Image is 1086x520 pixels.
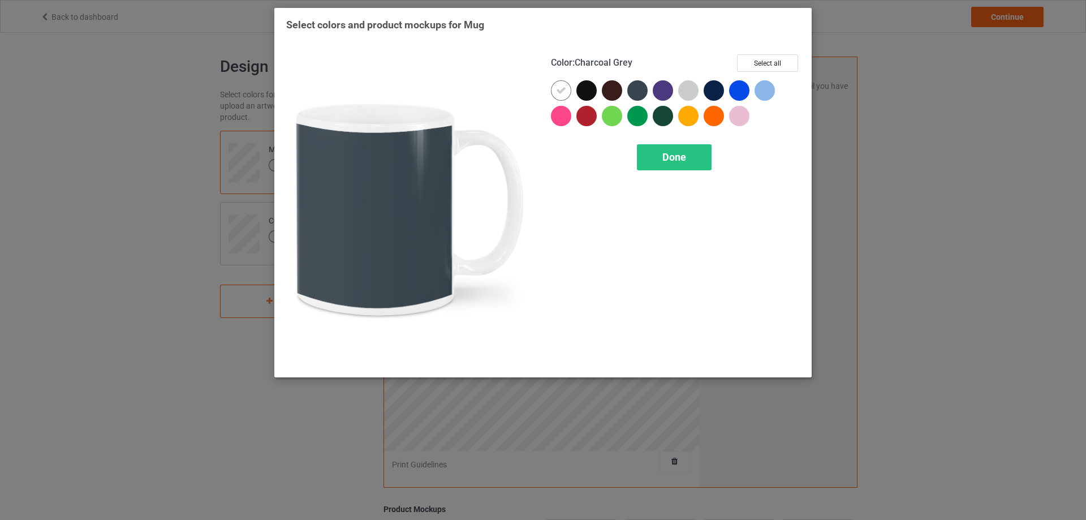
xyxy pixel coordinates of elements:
[551,57,572,68] span: Color
[551,57,632,69] h4: :
[575,57,632,68] span: Charcoal Grey
[737,54,798,72] button: Select all
[286,54,535,366] img: regular.jpg
[662,151,686,163] span: Done
[286,19,484,31] span: Select colors and product mockups for Mug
